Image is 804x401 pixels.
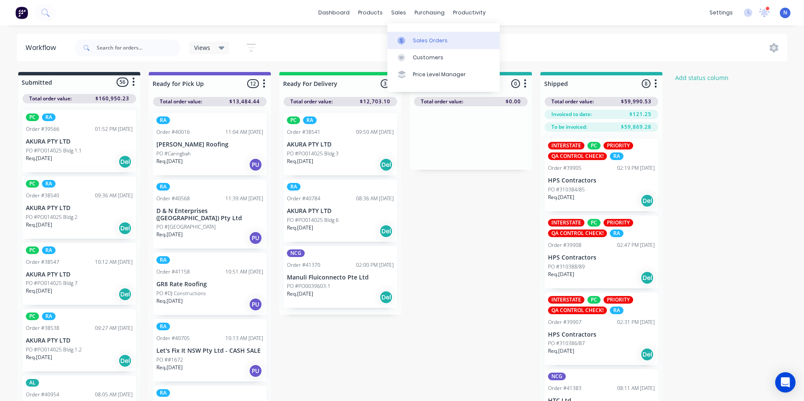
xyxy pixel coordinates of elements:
div: PC [587,219,601,227]
span: Views [194,43,210,52]
p: AKURA PTY LTD [26,337,133,344]
div: PC [26,113,39,121]
div: RA [42,313,56,320]
div: sales [387,6,410,19]
div: 01:52 PM [DATE] [95,125,133,133]
div: PC [287,116,300,124]
p: AKURA PTY LTD [287,207,394,215]
div: PC [26,313,39,320]
p: PO #PO014025 Bldg 1.1 [26,147,82,155]
div: PU [249,231,262,245]
p: AKURA PTY LTD [26,205,133,212]
span: $121.25 [629,111,651,118]
div: PC [587,142,601,149]
p: Req. [DATE] [287,224,313,232]
p: Req. [DATE] [156,231,183,238]
span: Total order value: [551,98,594,105]
div: 10:51 AM [DATE] [225,268,263,276]
div: AL [26,379,39,387]
div: INTERSTATE [548,219,584,227]
div: Order #40705 [156,335,190,342]
div: 11:39 AM [DATE] [225,195,263,202]
p: Req. [DATE] [287,290,313,298]
div: RA [42,246,56,254]
p: PO ##1672 [156,356,183,364]
p: HPS Contractors [548,254,655,261]
p: PO #PO014025 Bldg 2 [26,213,78,221]
div: NCGOrder #4137002:00 PM [DATE]Manuli Fluiconnecto Pte LtdPO #PO0039603-1Req.[DATE]Del [284,246,397,308]
div: 02:47 PM [DATE] [617,241,655,249]
span: $160,950.23 [95,95,129,102]
div: 02:19 PM [DATE] [617,164,655,172]
div: INTERSTATEPCPRIORITYQA CONTROL CHECK!RAOrder #3990702:31 PM [DATE]HPS ContractorsPO #310386/87Req... [545,293,658,365]
p: Req. [DATE] [548,347,574,355]
p: [PERSON_NAME] Roofing [156,141,263,148]
div: Customers [413,54,443,61]
div: Order #40016 [156,128,190,136]
div: QA CONTROL CHECK! [548,230,607,237]
p: Req. [DATE] [26,354,52,361]
p: PO #[GEOGRAPHIC_DATA] [156,223,216,231]
span: $0.00 [506,98,521,105]
div: PC [26,180,39,188]
div: PU [249,298,262,311]
div: RA [610,230,623,237]
p: Req. [DATE] [548,194,574,201]
div: RAOrder #4115810:51 AM [DATE]GR8 Rate RoofingPO #DJ ConstructionsReq.[DATE]PU [153,253,267,315]
p: D & N Enterprises ([GEOGRAPHIC_DATA]) Pty Ltd [156,207,263,222]
div: Del [379,290,393,304]
p: PO #PO014025 Bldg 1.2 [26,346,82,354]
div: Del [640,271,654,285]
div: RAOrder #4070510:13 AM [DATE]Let's Fix It NSW Pty Ltd - CASH SALEPO ##1672Req.[DATE]PU [153,319,267,382]
div: Order #39908 [548,241,581,249]
div: Order #40784 [287,195,320,202]
p: Req. [DATE] [548,271,574,278]
div: 09:36 AM [DATE] [95,192,133,199]
div: Del [640,194,654,207]
p: Req. [DATE] [287,158,313,165]
span: $59,869.28 [621,123,651,131]
div: Order #38540 [26,192,59,199]
div: 11:04 AM [DATE] [225,128,263,136]
div: 02:00 PM [DATE] [356,261,394,269]
p: PO #310384/85 [548,186,585,194]
div: Price Level Manager [413,71,466,78]
span: N [783,9,787,17]
div: RA [287,183,300,191]
p: PO #PO014025 Bldg 7 [26,279,78,287]
div: 10:13 AM [DATE] [225,335,263,342]
div: 09:50 AM [DATE] [356,128,394,136]
div: Sales Orders [413,37,448,44]
p: PO #310386/87 [548,340,585,347]
p: Req. [DATE] [156,364,183,371]
div: Order #38541 [287,128,320,136]
div: Open Intercom Messenger [775,372,796,393]
div: NCG [287,249,305,257]
span: Total order value: [29,95,72,102]
span: $59,990.53 [621,98,651,105]
p: Req. [DATE] [26,155,52,162]
p: Req. [DATE] [156,158,183,165]
div: Order #40954 [26,391,59,398]
div: 08:36 AM [DATE] [356,195,394,202]
div: Order #39907 [548,318,581,326]
div: 02:31 PM [DATE] [617,318,655,326]
div: PCRAOrder #3854109:50 AM [DATE]AKURA PTY LTDPO #PO014025 Bldg 3Req.[DATE]Del [284,113,397,175]
p: PO #Caringbah [156,150,191,158]
div: RA [156,256,170,264]
p: GR8 Rate Roofing [156,281,263,288]
div: 08:05 AM [DATE] [95,391,133,398]
div: PU [249,364,262,378]
div: RA [42,113,56,121]
div: PRIORITY [604,142,633,149]
div: Order #41158 [156,268,190,276]
a: dashboard [314,6,354,19]
div: 10:12 AM [DATE] [95,258,133,266]
div: Order #41370 [287,261,320,269]
div: Order #39905 [548,164,581,172]
p: PO #DJ Constructions [156,290,206,297]
div: PC [587,296,601,304]
div: RAOrder #4078408:36 AM [DATE]AKURA PTY LTDPO #PO014025 Bldg 6Req.[DATE]Del [284,180,397,242]
p: PO #PO0039603-1 [287,282,331,290]
div: Order #40568 [156,195,190,202]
